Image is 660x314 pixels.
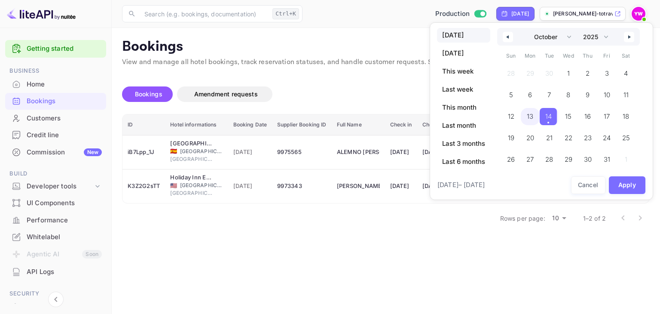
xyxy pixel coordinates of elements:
[624,66,628,81] span: 4
[586,66,590,81] span: 2
[507,152,515,167] span: 26
[616,84,636,102] button: 11
[540,127,559,145] button: 21
[540,84,559,102] button: 7
[578,149,597,166] button: 30
[501,84,521,102] button: 5
[571,176,605,194] button: Cancel
[546,130,553,146] span: 21
[521,127,540,145] button: 20
[559,49,578,63] span: Wed
[616,106,636,123] button: 18
[565,109,571,124] span: 15
[437,82,490,97] button: Last week
[584,152,592,167] span: 30
[540,149,559,166] button: 28
[528,87,532,103] span: 6
[578,106,597,123] button: 16
[437,28,490,43] button: [DATE]
[508,130,514,146] span: 19
[578,127,597,145] button: 23
[584,130,592,146] span: 23
[603,130,611,146] span: 24
[526,152,534,167] span: 27
[527,109,533,124] span: 13
[559,149,578,166] button: 29
[540,49,559,63] span: Tue
[567,66,570,81] span: 1
[545,152,553,167] span: 28
[501,49,521,63] span: Sun
[616,127,636,145] button: 25
[521,49,540,63] span: Mon
[597,49,617,63] span: Fri
[622,130,630,146] span: 25
[437,46,490,61] button: [DATE]
[521,84,540,102] button: 6
[437,180,485,190] span: [DATE] – [DATE]
[437,136,490,151] button: Last 3 months
[597,127,617,145] button: 24
[559,63,578,80] button: 1
[508,109,514,124] span: 12
[547,87,551,103] span: 7
[597,84,617,102] button: 10
[578,49,597,63] span: Thu
[501,127,521,145] button: 19
[604,152,610,167] span: 31
[578,63,597,80] button: 2
[501,149,521,166] button: 26
[501,106,521,123] button: 12
[566,87,570,103] span: 8
[521,106,540,123] button: 13
[540,106,559,123] button: 14
[559,106,578,123] button: 15
[616,49,636,63] span: Sat
[584,109,591,124] span: 16
[597,106,617,123] button: 17
[604,87,610,103] span: 10
[545,109,552,124] span: 14
[521,149,540,166] button: 27
[597,149,617,166] button: 31
[526,130,534,146] span: 20
[437,64,490,79] button: This week
[565,152,572,167] span: 29
[623,87,629,103] span: 11
[559,127,578,145] button: 22
[586,87,590,103] span: 9
[509,87,513,103] span: 5
[559,84,578,102] button: 8
[623,109,629,124] span: 18
[437,118,490,133] button: Last month
[605,66,609,81] span: 3
[604,109,610,124] span: 17
[578,84,597,102] button: 9
[609,176,646,194] button: Apply
[565,130,572,146] span: 22
[437,154,490,169] button: Last 6 months
[616,63,636,80] button: 4
[437,100,490,115] button: This month
[597,63,617,80] button: 3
